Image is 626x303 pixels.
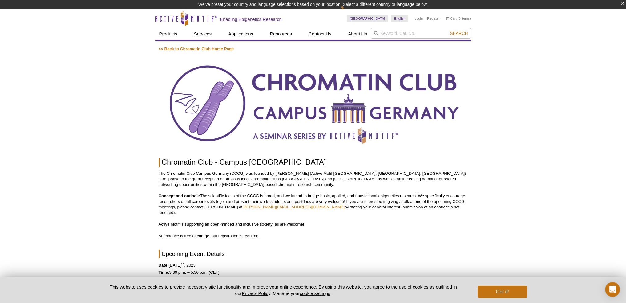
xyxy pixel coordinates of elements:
[159,263,169,268] strong: Date:
[159,171,468,187] p: The Chromatin Club Campus Germany (CCCG) was founded by [PERSON_NAME] (Active Motif [GEOGRAPHIC_D...
[414,16,423,21] a: Login
[305,28,335,40] a: Contact Us
[159,194,200,198] strong: Concept and outlook:
[159,47,234,51] a: << Back to Chromatin Club Home Page
[450,31,468,36] span: Search
[190,28,216,40] a: Services
[159,158,468,167] h1: Chromatin Club - Campus [GEOGRAPHIC_DATA]
[155,28,181,40] a: Products
[266,28,296,40] a: Resources
[341,5,357,19] img: Change Here
[347,15,388,22] a: [GEOGRAPHIC_DATA]
[427,16,440,21] a: Register
[181,262,184,266] sup: th
[300,291,330,296] button: cookie settings
[344,28,371,40] a: About Us
[220,17,282,22] h2: Enabling Epigenetics Research
[159,270,468,275] p: 3:30 p.m. – 5:30 p.m. (CET)
[446,16,457,21] a: Cart
[242,291,270,296] a: Privacy Policy
[478,286,527,298] button: Got it!
[605,282,620,297] div: Open Intercom Messenger
[159,250,468,258] h2: Upcoming Event Details
[159,233,468,239] p: Attendance is free of charge, but registration is required.
[371,28,471,39] input: Keyword, Cat. No.
[159,58,468,150] img: Chromatin Club - Campus Germany Seminar Series
[446,17,449,20] img: Your Cart
[391,15,408,22] a: English
[159,270,169,275] strong: Time:
[159,222,468,227] p: Active Motif is supporting an open-minded and inclusive society: all are welcome!
[159,263,468,268] p: [DATE] , 2023
[99,284,468,297] p: This website uses cookies to provide necessary site functionality and improve your online experie...
[448,31,470,36] button: Search
[242,205,345,209] a: [PERSON_NAME][EMAIL_ADDRESS][DOMAIN_NAME]
[224,28,257,40] a: Applications
[446,15,471,22] li: (0 items)
[159,193,468,215] p: The scientific focus of the CCCG is broad, and we intend to bridge basic, applied, and translatio...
